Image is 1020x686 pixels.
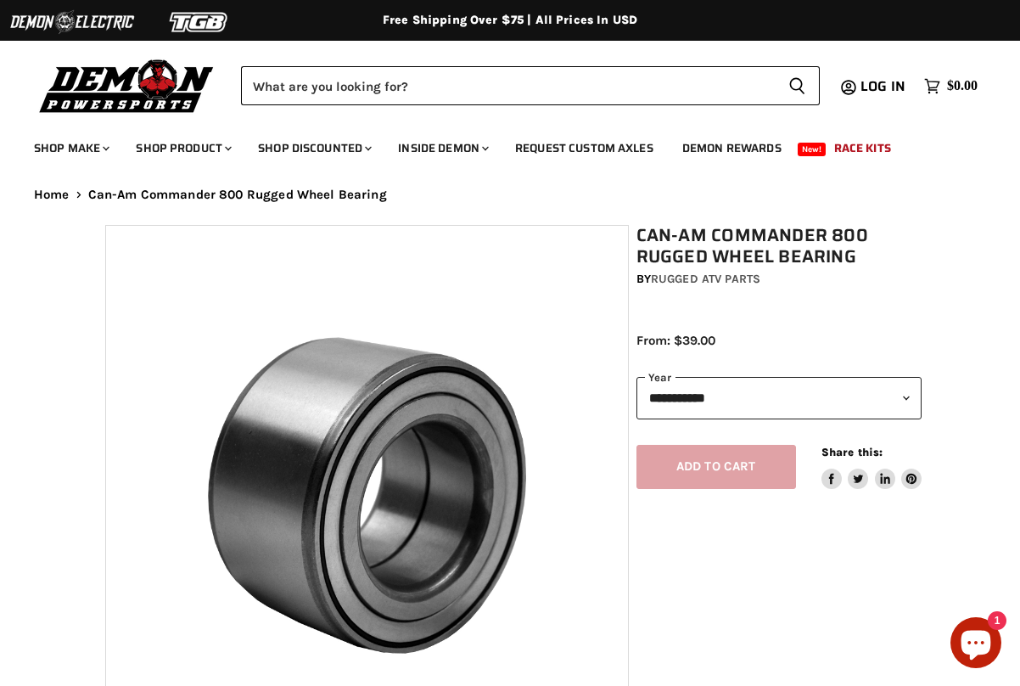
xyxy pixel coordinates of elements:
[502,131,666,166] a: Request Custom Axles
[123,131,242,166] a: Shop Product
[636,377,922,419] select: year
[241,66,820,105] form: Product
[34,188,70,202] a: Home
[245,131,382,166] a: Shop Discounted
[798,143,827,156] span: New!
[651,272,760,286] a: Rugged ATV Parts
[821,131,904,166] a: Race Kits
[21,131,120,166] a: Shop Make
[34,55,220,115] img: Demon Powersports
[21,124,973,166] ul: Main menu
[8,6,136,38] img: Demon Electric Logo 2
[821,446,883,458] span: Share this:
[916,74,986,98] a: $0.00
[636,270,922,289] div: by
[853,79,916,94] a: Log in
[945,617,1006,672] inbox-online-store-chat: Shopify online store chat
[385,131,499,166] a: Inside Demon
[670,131,794,166] a: Demon Rewards
[241,66,775,105] input: Search
[821,445,922,490] aside: Share this:
[88,188,387,202] span: Can-Am Commander 800 Rugged Wheel Bearing
[136,6,263,38] img: TGB Logo 2
[947,78,978,94] span: $0.00
[775,66,820,105] button: Search
[636,225,922,267] h1: Can-Am Commander 800 Rugged Wheel Bearing
[860,76,905,97] span: Log in
[636,333,715,348] span: From: $39.00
